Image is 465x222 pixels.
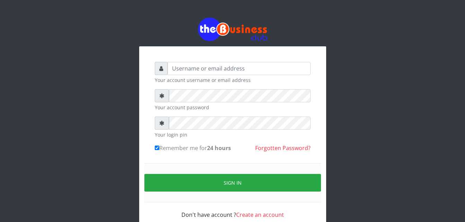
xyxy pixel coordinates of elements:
small: Your account password [155,104,311,111]
a: Create an account [236,211,284,219]
input: Username or email address [168,62,311,75]
div: Don't have account ? [155,202,311,219]
b: 24 hours [207,144,231,152]
input: Remember me for24 hours [155,146,159,150]
small: Your account username or email address [155,76,311,84]
a: Forgotten Password? [255,144,311,152]
label: Remember me for [155,144,231,152]
small: Your login pin [155,131,311,138]
button: Sign in [144,174,321,192]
